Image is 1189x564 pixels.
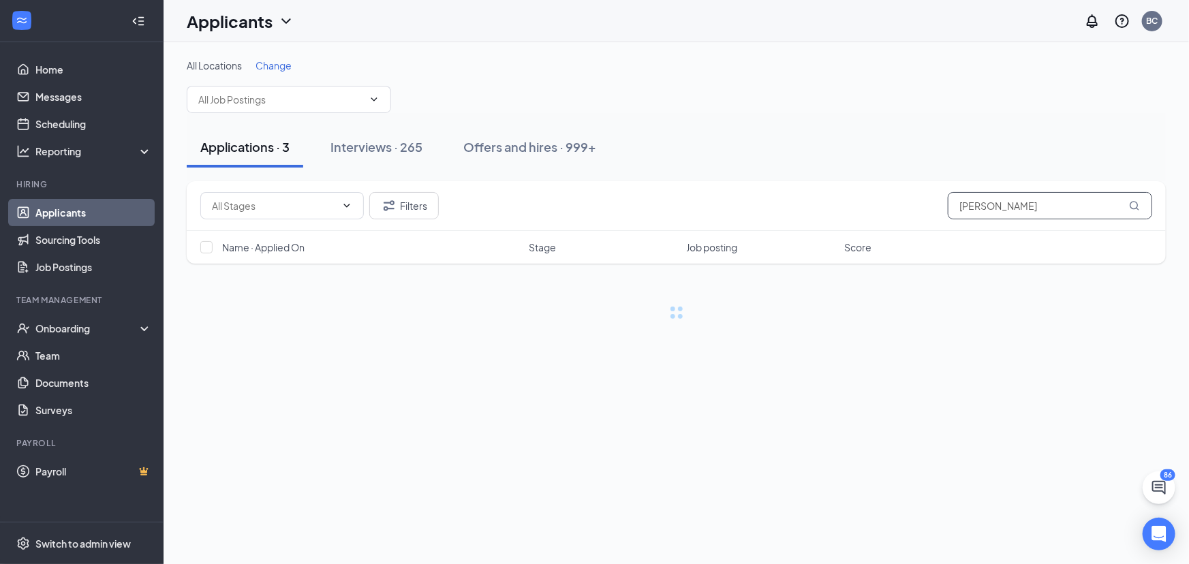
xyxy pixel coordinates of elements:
div: Hiring [16,178,149,190]
span: Name · Applied On [222,240,305,254]
svg: MagnifyingGlass [1129,200,1140,211]
div: Team Management [16,294,149,306]
svg: Settings [16,537,30,550]
svg: UserCheck [16,322,30,335]
svg: Analysis [16,144,30,158]
div: Interviews · 265 [330,138,422,155]
a: Applicants [35,199,152,226]
svg: ChatActive [1151,480,1167,496]
div: Onboarding [35,322,140,335]
a: Documents [35,369,152,396]
div: 86 [1160,469,1175,481]
input: All Stages [212,198,336,213]
svg: QuestionInfo [1114,13,1130,29]
svg: Collapse [132,14,145,28]
svg: ChevronDown [278,13,294,29]
div: Payroll [16,437,149,449]
svg: ChevronDown [369,94,380,105]
div: Applications · 3 [200,138,290,155]
span: All Locations [187,59,242,72]
div: Offers and hires · 999+ [463,138,596,155]
span: Score [844,240,871,254]
svg: Filter [381,198,397,214]
button: ChatActive [1143,471,1175,504]
a: PayrollCrown [35,458,152,485]
input: All Job Postings [198,92,363,107]
h1: Applicants [187,10,273,33]
a: Messages [35,83,152,110]
span: Change [256,59,292,72]
button: Filter Filters [369,192,439,219]
a: Job Postings [35,253,152,281]
a: Scheduling [35,110,152,138]
svg: WorkstreamLogo [15,14,29,27]
span: Stage [529,240,557,254]
div: Switch to admin view [35,537,131,550]
div: Reporting [35,144,153,158]
a: Sourcing Tools [35,226,152,253]
input: Search in applications [948,192,1152,219]
a: Surveys [35,396,152,424]
div: BC [1147,15,1158,27]
svg: ChevronDown [341,200,352,211]
svg: Notifications [1084,13,1100,29]
div: Open Intercom Messenger [1143,518,1175,550]
a: Home [35,56,152,83]
span: Job posting [687,240,738,254]
a: Team [35,342,152,369]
